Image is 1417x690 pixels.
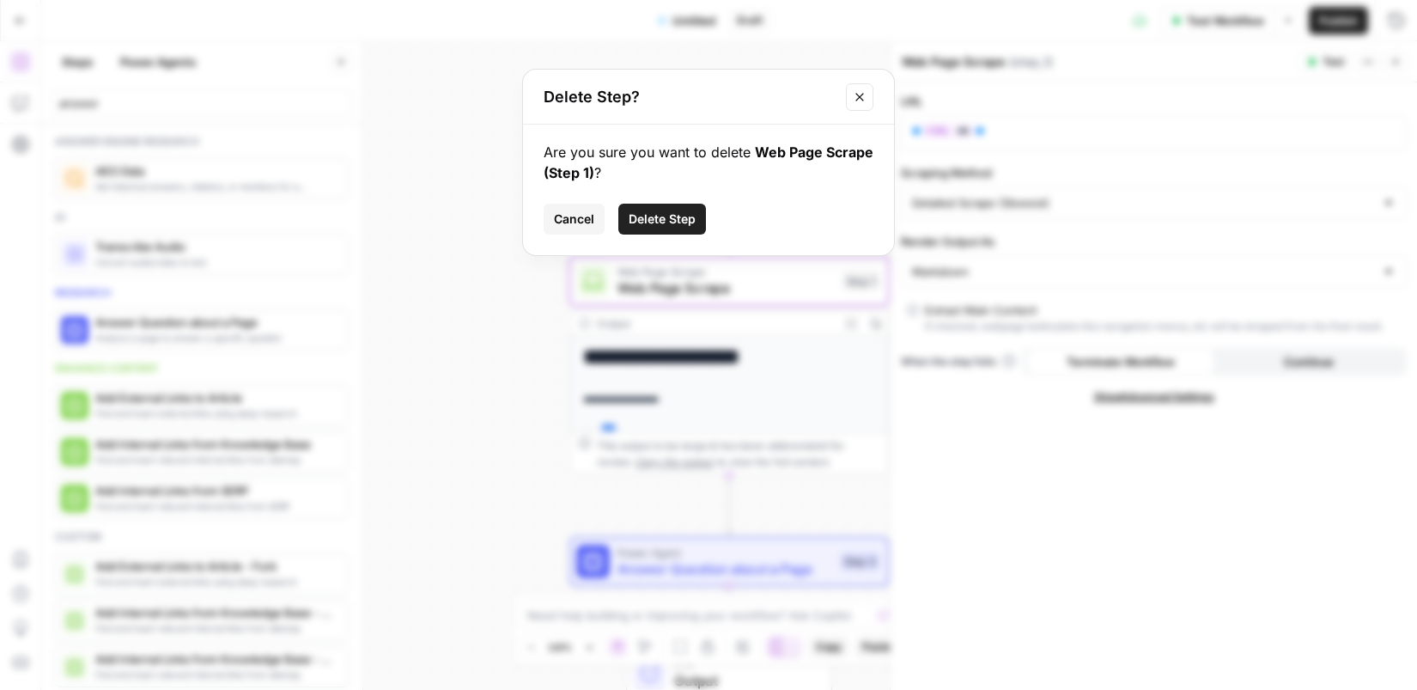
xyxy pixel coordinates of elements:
[618,204,706,235] button: Delete Step
[544,142,873,183] div: Are you sure you want to delete ?
[544,85,836,109] h2: Delete Step?
[554,211,594,228] span: Cancel
[544,204,605,235] button: Cancel
[846,83,873,111] button: Close modal
[629,211,696,228] span: Delete Step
